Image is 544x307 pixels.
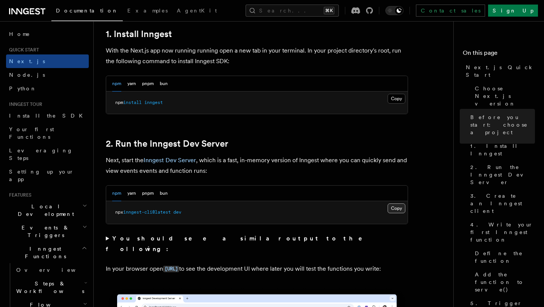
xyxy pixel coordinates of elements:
[106,45,408,67] p: With the Next.js app now running running open a new tab in your terminal. In your project directo...
[6,245,82,260] span: Inngest Functions
[9,126,54,140] span: Your first Functions
[6,82,89,95] a: Python
[16,267,94,273] span: Overview
[467,139,535,160] a: 1. Install Inngest
[475,271,535,293] span: Add the function to serve()
[6,54,89,68] a: Next.js
[6,68,89,82] a: Node.js
[112,186,121,201] button: npm
[463,48,535,60] h4: On this page
[388,203,405,213] button: Copy
[9,30,30,38] span: Home
[127,8,168,14] span: Examples
[106,233,408,254] summary: You should see a similar output to the following:
[6,192,31,198] span: Features
[106,155,408,176] p: Next, start the , which is a fast, in-memory version of Inngest where you can quickly send and vi...
[127,76,136,91] button: yarn
[173,209,181,215] span: dev
[172,2,221,20] a: AgentKit
[9,169,74,182] span: Setting up your app
[123,2,172,20] a: Examples
[115,209,123,215] span: npx
[463,60,535,82] a: Next.js Quick Start
[470,142,535,157] span: 1. Install Inngest
[123,209,171,215] span: inngest-cli@latest
[6,122,89,144] a: Your first Functions
[470,221,535,243] span: 4. Write your first Inngest function
[475,85,535,107] span: Choose Next.js version
[9,147,73,161] span: Leveraging Steps
[106,29,172,39] a: 1. Install Inngest
[6,221,89,242] button: Events & Triggers
[142,186,154,201] button: pnpm
[144,100,163,105] span: inngest
[127,186,136,201] button: yarn
[56,8,118,14] span: Documentation
[160,76,168,91] button: bun
[6,101,42,107] span: Inngest tour
[106,138,228,149] a: 2. Run the Inngest Dev Server
[467,189,535,218] a: 3. Create an Inngest client
[470,192,535,215] span: 3. Create an Inngest client
[472,268,535,296] a: Add the function to serve()
[416,5,485,17] a: Contact sales
[6,200,89,221] button: Local Development
[388,94,405,104] button: Copy
[13,277,89,298] button: Steps & Workflows
[9,72,45,78] span: Node.js
[467,218,535,247] a: 4. Write your first Inngest function
[142,76,154,91] button: pnpm
[470,163,535,186] span: 2. Run the Inngest Dev Server
[13,263,89,277] a: Overview
[6,165,89,186] a: Setting up your app
[13,280,84,295] span: Steps & Workflows
[9,58,45,64] span: Next.js
[475,250,535,265] span: Define the function
[6,47,39,53] span: Quick start
[324,7,334,14] kbd: ⌘K
[9,113,87,119] span: Install the SDK
[246,5,339,17] button: Search...⌘K
[467,110,535,139] a: Before you start: choose a project
[6,109,89,122] a: Install the SDK
[467,160,535,189] a: 2. Run the Inngest Dev Server
[106,235,373,253] strong: You should see a similar output to the following:
[488,5,538,17] a: Sign Up
[115,100,123,105] span: npm
[385,6,403,15] button: Toggle dark mode
[472,247,535,268] a: Define the function
[9,85,37,91] span: Python
[106,264,408,274] p: In your browser open to see the development UI where later you will test the functions you write:
[144,157,196,164] a: Inngest Dev Server
[470,113,535,136] span: Before you start: choose a project
[6,27,89,41] a: Home
[123,100,142,105] span: install
[472,82,535,110] a: Choose Next.js version
[112,76,121,91] button: npm
[6,203,82,218] span: Local Development
[177,8,217,14] span: AgentKit
[6,242,89,263] button: Inngest Functions
[6,224,82,239] span: Events & Triggers
[6,144,89,165] a: Leveraging Steps
[466,64,535,79] span: Next.js Quick Start
[160,186,168,201] button: bun
[51,2,123,21] a: Documentation
[163,265,179,272] a: [URL]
